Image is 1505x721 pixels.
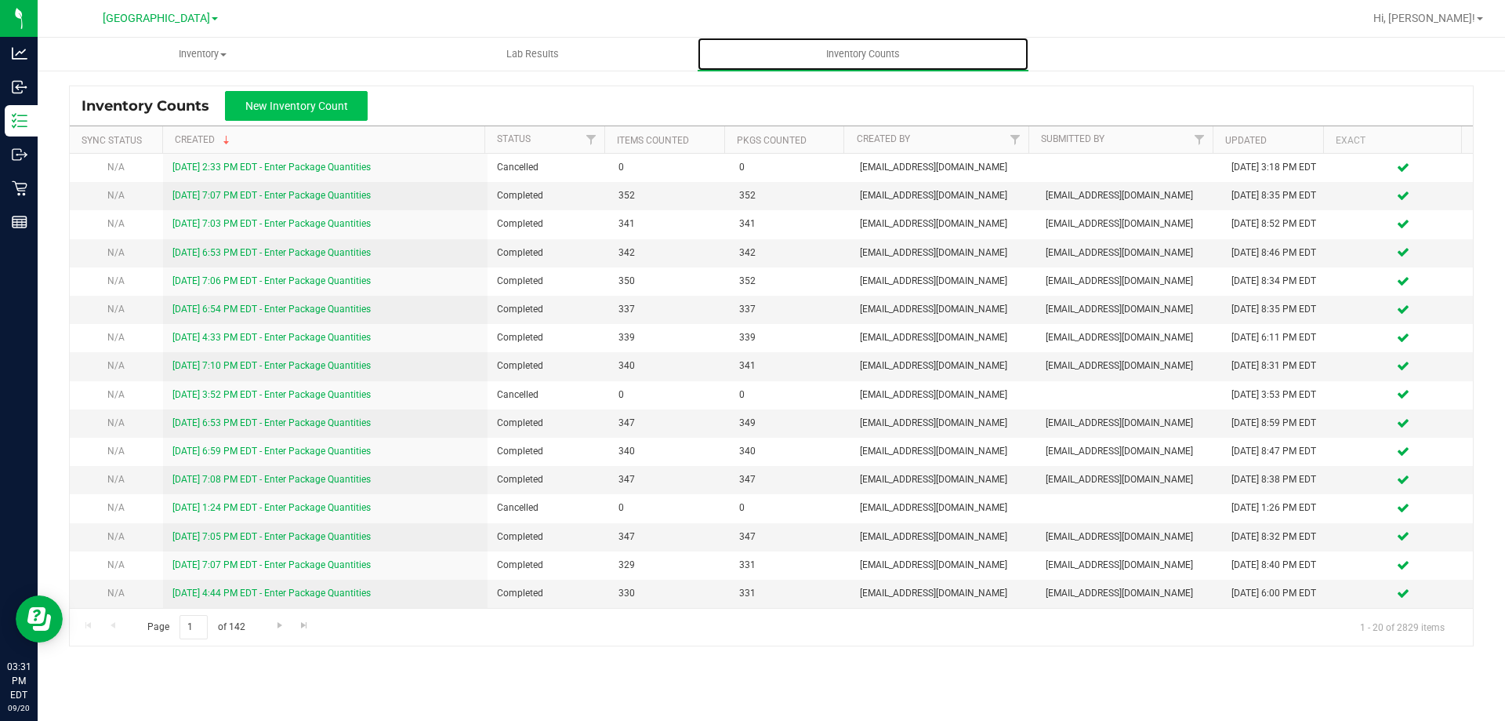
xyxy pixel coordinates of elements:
[172,502,371,513] a: [DATE] 1:24 PM EDT - Enter Package Quantities
[805,47,921,61] span: Inventory Counts
[12,180,27,196] inline-svg: Retail
[860,388,1027,402] span: [EMAIL_ADDRESS][DOMAIN_NAME]
[485,47,580,61] span: Lab Results
[739,188,841,203] span: 352
[578,126,604,153] a: Filter
[1231,501,1324,515] div: [DATE] 1:26 PM EDT
[1231,359,1324,373] div: [DATE] 8:31 PM EDT
[172,531,371,542] a: [DATE] 7:05 PM EDT - Enter Package Quantities
[107,218,125,229] span: N/A
[107,304,125,315] span: N/A
[368,38,698,71] a: Lab Results
[1002,126,1028,153] a: Filter
[172,360,371,371] a: [DATE] 7:10 PM EDT - Enter Package Quantities
[107,531,125,542] span: N/A
[107,588,125,599] span: N/A
[107,474,125,485] span: N/A
[739,388,841,402] span: 0
[172,389,371,400] a: [DATE] 3:52 PM EDT - Enter Package Quantities
[1046,586,1213,601] span: [EMAIL_ADDRESS][DOMAIN_NAME]
[497,586,599,601] span: Completed
[12,79,27,95] inline-svg: Inbound
[1231,188,1324,203] div: [DATE] 8:35 PM EDT
[172,162,371,173] a: [DATE] 2:33 PM EDT - Enter Package Quantities
[860,217,1027,231] span: [EMAIL_ADDRESS][DOMAIN_NAME]
[860,302,1027,317] span: [EMAIL_ADDRESS][DOMAIN_NAME]
[739,501,841,515] span: 0
[618,444,720,459] span: 340
[1046,217,1213,231] span: [EMAIL_ADDRESS][DOMAIN_NAME]
[497,444,599,459] span: Completed
[497,530,599,544] span: Completed
[1373,12,1475,24] span: Hi, [PERSON_NAME]!
[82,135,142,146] a: Sync Status
[1046,246,1213,260] span: [EMAIL_ADDRESS][DOMAIN_NAME]
[172,218,371,229] a: [DATE] 7:03 PM EDT - Enter Package Quantities
[38,38,368,71] a: Inventory
[107,360,125,371] span: N/A
[497,558,599,573] span: Completed
[172,417,371,428] a: [DATE] 6:53 PM EDT - Enter Package Quantities
[107,446,125,457] span: N/A
[739,160,841,175] span: 0
[1046,444,1213,459] span: [EMAIL_ADDRESS][DOMAIN_NAME]
[107,332,125,343] span: N/A
[107,162,125,173] span: N/A
[860,188,1027,203] span: [EMAIL_ADDRESS][DOMAIN_NAME]
[497,501,599,515] span: Cancelled
[1046,472,1213,487] span: [EMAIL_ADDRESS][DOMAIN_NAME]
[16,595,63,643] iframe: Resource center
[860,274,1027,289] span: [EMAIL_ADDRESS][DOMAIN_NAME]
[107,190,125,201] span: N/A
[618,586,720,601] span: 330
[1231,388,1324,402] div: [DATE] 3:53 PM EDT
[1231,530,1324,544] div: [DATE] 8:32 PM EDT
[82,97,225,115] span: Inventory Counts
[1046,330,1213,345] span: [EMAIL_ADDRESS][DOMAIN_NAME]
[1231,274,1324,289] div: [DATE] 8:34 PM EDT
[617,135,689,146] a: Items Counted
[618,472,720,487] span: 347
[1046,274,1213,289] span: [EMAIL_ADDRESS][DOMAIN_NAME]
[739,302,841,317] span: 337
[1046,188,1213,203] span: [EMAIL_ADDRESS][DOMAIN_NAME]
[618,501,720,515] span: 0
[860,246,1027,260] span: [EMAIL_ADDRESS][DOMAIN_NAME]
[739,472,841,487] span: 347
[1231,246,1324,260] div: [DATE] 8:46 PM EDT
[107,275,125,286] span: N/A
[618,274,720,289] span: 350
[107,247,125,258] span: N/A
[739,416,841,431] span: 349
[497,302,599,317] span: Completed
[618,359,720,373] span: 340
[103,12,210,25] span: [GEOGRAPHIC_DATA]
[180,615,208,639] input: 1
[618,530,720,544] span: 347
[1231,160,1324,175] div: [DATE] 3:18 PM EDT
[618,330,720,345] span: 339
[860,359,1027,373] span: [EMAIL_ADDRESS][DOMAIN_NAME]
[739,558,841,573] span: 331
[1186,126,1212,153] a: Filter
[860,558,1027,573] span: [EMAIL_ADDRESS][DOMAIN_NAME]
[739,274,841,289] span: 352
[860,472,1027,487] span: [EMAIL_ADDRESS][DOMAIN_NAME]
[739,359,841,373] span: 341
[1231,330,1324,345] div: [DATE] 6:11 PM EDT
[860,330,1027,345] span: [EMAIL_ADDRESS][DOMAIN_NAME]
[1046,558,1213,573] span: [EMAIL_ADDRESS][DOMAIN_NAME]
[860,160,1027,175] span: [EMAIL_ADDRESS][DOMAIN_NAME]
[1231,444,1324,459] div: [DATE] 8:47 PM EDT
[497,388,599,402] span: Cancelled
[857,133,910,144] a: Created By
[1231,302,1324,317] div: [DATE] 8:35 PM EDT
[497,330,599,345] span: Completed
[1046,359,1213,373] span: [EMAIL_ADDRESS][DOMAIN_NAME]
[12,214,27,230] inline-svg: Reports
[172,588,371,599] a: [DATE] 4:44 PM EDT - Enter Package Quantities
[860,416,1027,431] span: [EMAIL_ADDRESS][DOMAIN_NAME]
[860,501,1027,515] span: [EMAIL_ADDRESS][DOMAIN_NAME]
[268,615,291,636] a: Go to the next page
[1046,530,1213,544] span: [EMAIL_ADDRESS][DOMAIN_NAME]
